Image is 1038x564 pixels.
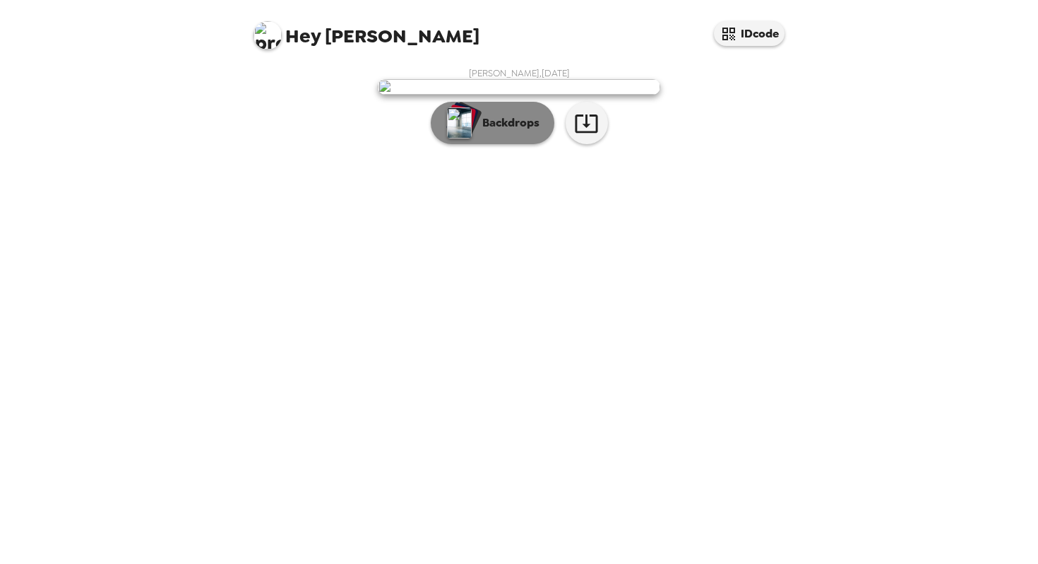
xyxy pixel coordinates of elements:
[475,114,539,131] p: Backdrops
[253,21,282,49] img: profile pic
[378,79,660,95] img: user
[431,102,554,144] button: Backdrops
[285,23,321,49] span: Hey
[253,14,479,46] span: [PERSON_NAME]
[714,21,785,46] button: IDcode
[469,67,570,79] span: [PERSON_NAME] , [DATE]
